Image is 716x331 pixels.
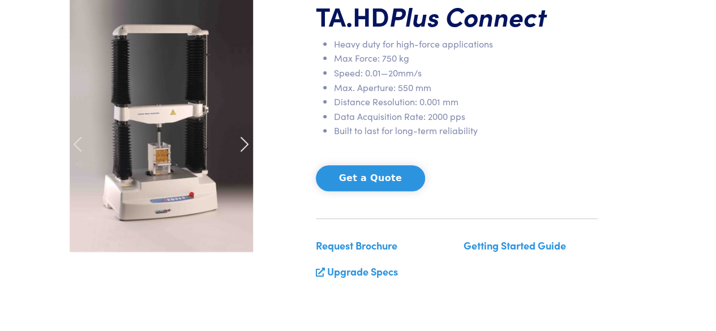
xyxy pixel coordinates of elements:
[464,238,566,252] a: Getting Started Guide
[316,238,397,252] a: Request Brochure
[327,264,398,278] a: Upgrade Specs
[334,37,598,51] li: Heavy duty for high-force applications
[334,94,598,109] li: Distance Resolution: 0.001 mm
[334,51,598,66] li: Max Force: 750 kg
[334,109,598,124] li: Data Acquisition Rate: 2000 pps
[334,66,598,80] li: Speed: 0.01—20mm/s
[334,123,598,138] li: Built to last for long-term reliability
[316,165,425,191] button: Get a Quote
[334,80,598,95] li: Max. Aperture: 550 mm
